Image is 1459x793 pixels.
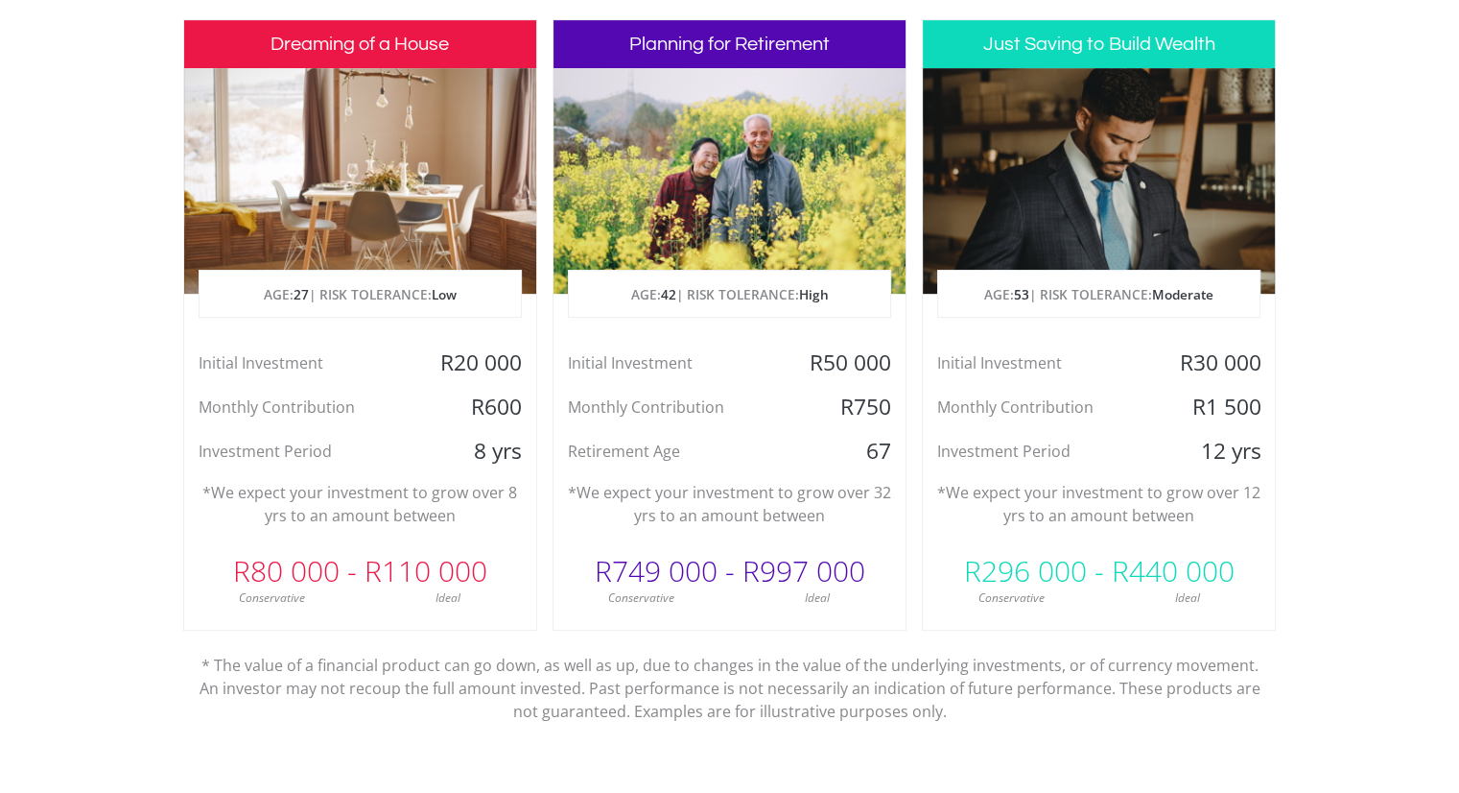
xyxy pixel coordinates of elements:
div: Monthly Contribution [553,393,788,421]
div: Investment Period [184,437,419,466]
p: * The value of a financial product can go down, as well as up, due to changes in the value of the... [198,631,1262,723]
div: R750 [788,393,906,421]
div: R50 000 [788,348,906,377]
span: Moderate [1152,285,1213,303]
div: Initial Investment [923,348,1158,377]
div: R80 000 - R110 000 [184,542,536,600]
div: Ideal [360,589,536,607]
div: Conservative [184,589,361,607]
span: 27 [294,285,309,303]
p: AGE: | RISK TOLERANCE: [569,271,890,319]
div: Monthly Contribution [184,393,419,421]
div: Investment Period [923,437,1158,466]
span: 53 [1014,285,1029,303]
div: Ideal [729,589,906,607]
h3: Planning for Retirement [553,20,906,68]
p: *We expect your investment to grow over 12 yrs to an amount between [937,481,1260,527]
div: R296 000 - R440 000 [923,542,1275,600]
p: *We expect your investment to grow over 8 yrs to an amount between [199,481,522,527]
div: Initial Investment [184,348,419,377]
p: AGE: | RISK TOLERANCE: [938,271,1259,319]
div: 67 [788,437,906,466]
p: AGE: | RISK TOLERANCE: [200,271,521,319]
span: Low [432,285,457,303]
div: Conservative [553,589,730,607]
h3: Dreaming of a House [184,20,536,68]
div: Conservative [923,589,1099,607]
span: 42 [660,285,675,303]
div: Initial Investment [553,348,788,377]
h3: Just Saving to Build Wealth [923,20,1275,68]
div: 12 yrs [1158,437,1275,466]
div: R30 000 [1158,348,1275,377]
div: R600 [418,393,535,421]
div: R749 000 - R997 000 [553,542,906,600]
div: Monthly Contribution [923,393,1158,421]
div: Retirement Age [553,437,788,466]
div: R20 000 [418,348,535,377]
div: R1 500 [1158,393,1275,421]
div: 8 yrs [418,437,535,466]
span: High [798,285,828,303]
p: *We expect your investment to grow over 32 yrs to an amount between [568,481,891,527]
div: Ideal [1099,589,1276,607]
